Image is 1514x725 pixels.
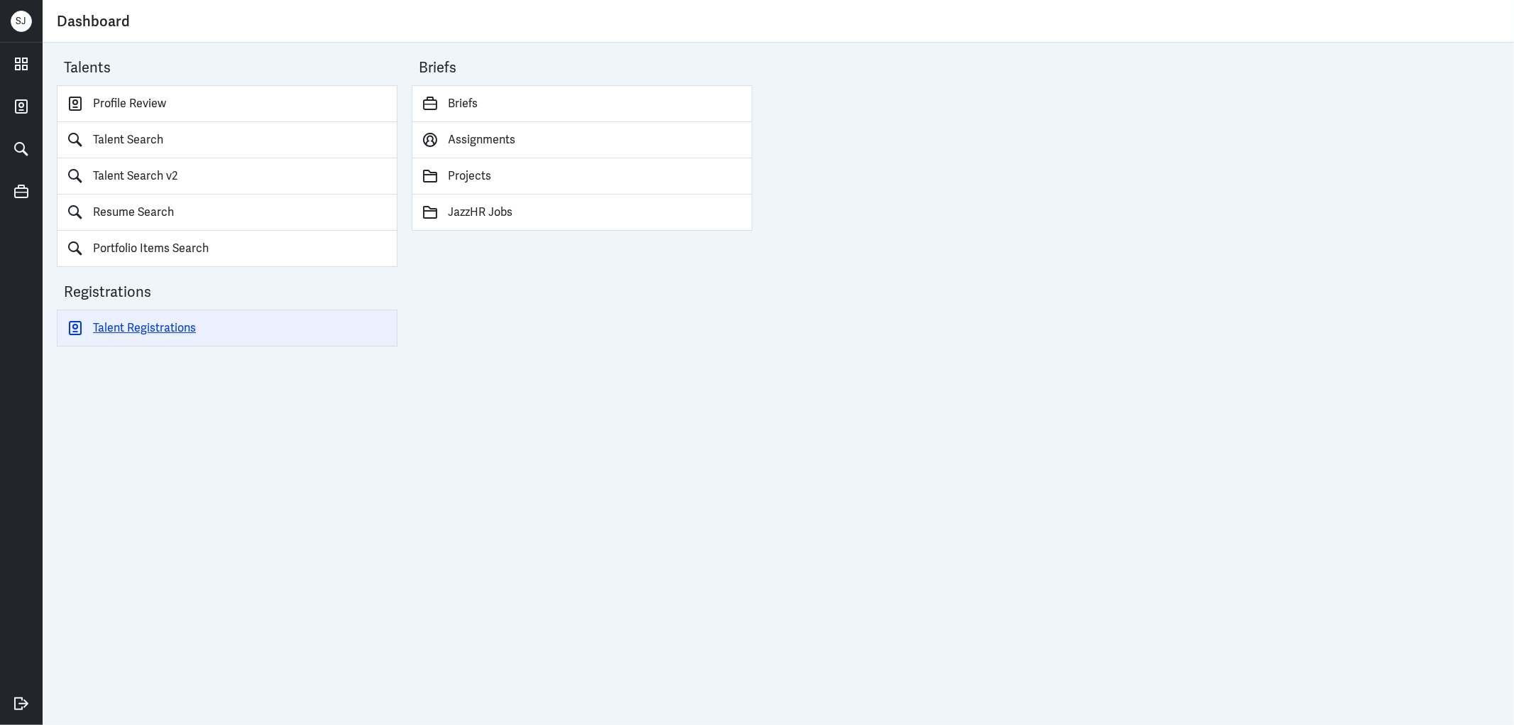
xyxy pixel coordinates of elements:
a: Portfolio Items Search [57,231,397,267]
a: Projects [412,158,752,195]
div: S J [11,11,32,32]
div: Briefs [419,57,752,85]
div: Dashboard [57,7,1500,35]
a: Talent Search v2 [57,158,397,195]
a: Talent Registrations [57,310,397,347]
a: Assignments [412,122,752,158]
a: JazzHR Jobs [412,195,752,231]
div: Registrations [64,281,397,310]
a: Talent Search [57,122,397,158]
a: Resume Search [57,195,397,231]
a: Briefs [412,85,752,122]
div: Talents [64,57,397,85]
a: Profile Review [57,85,397,122]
